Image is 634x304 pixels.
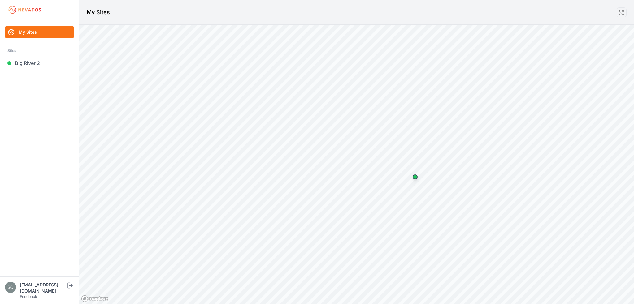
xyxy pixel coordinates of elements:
div: Map marker [409,171,421,183]
a: My Sites [5,26,74,38]
a: Big River 2 [5,57,74,69]
img: Nevados [7,5,42,15]
img: solvocc@solvenergy.com [5,282,16,293]
canvas: Map [79,25,634,304]
a: Mapbox logo [81,295,108,302]
a: Feedback [20,294,37,299]
h1: My Sites [87,8,110,17]
div: Sites [7,47,72,54]
div: [EMAIL_ADDRESS][DOMAIN_NAME] [20,282,66,294]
